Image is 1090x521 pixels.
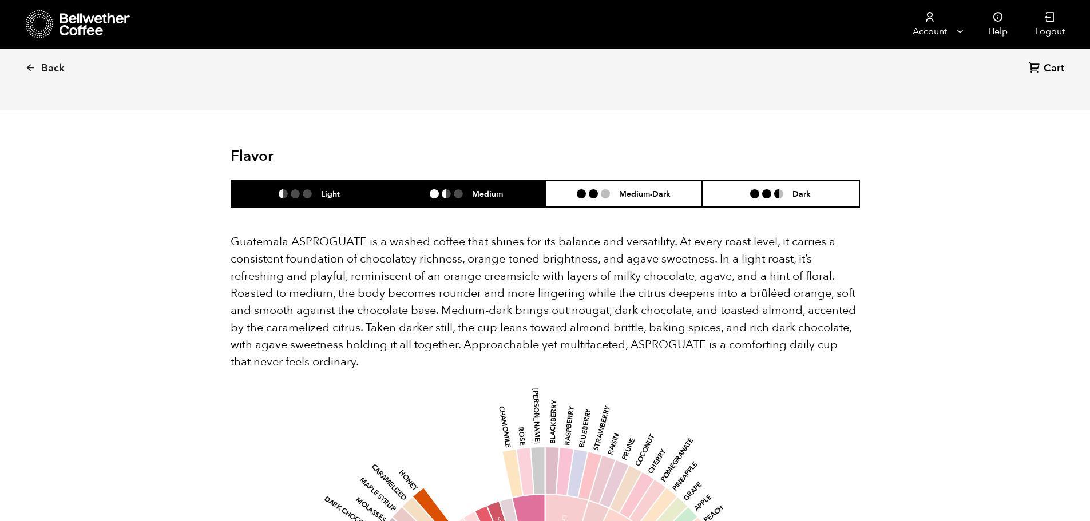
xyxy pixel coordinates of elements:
[231,148,441,165] h2: Flavor
[792,189,811,198] h6: Dark
[321,189,340,198] h6: Light
[41,62,65,75] span: Back
[1044,62,1064,75] span: Cart
[472,189,503,198] h6: Medium
[1029,61,1067,77] a: Cart
[231,233,860,371] p: Guatemala ASPROGUATE is a washed coffee that shines for its balance and versatility. At every roa...
[619,189,671,198] h6: Medium-Dark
